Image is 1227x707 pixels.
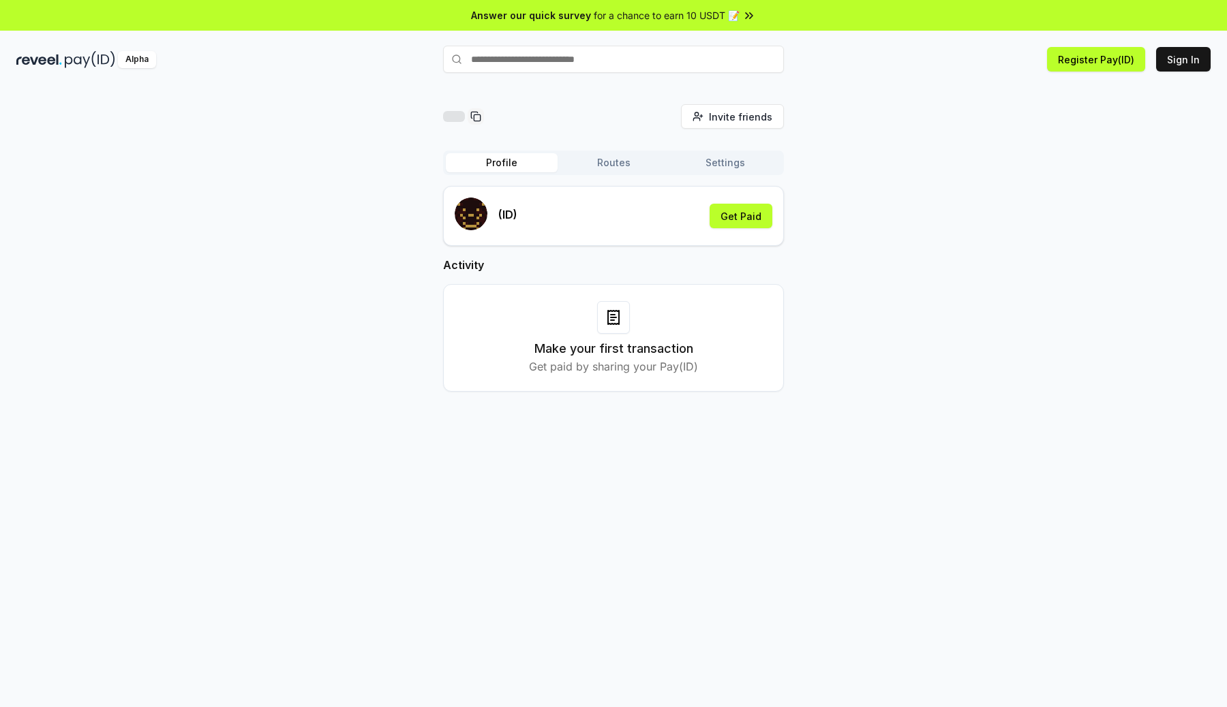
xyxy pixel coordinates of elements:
[669,153,781,172] button: Settings
[16,51,62,68] img: reveel_dark
[681,104,784,129] button: Invite friends
[118,51,156,68] div: Alpha
[471,8,591,22] span: Answer our quick survey
[1156,47,1211,72] button: Sign In
[709,110,772,124] span: Invite friends
[710,204,772,228] button: Get Paid
[558,153,669,172] button: Routes
[594,8,740,22] span: for a chance to earn 10 USDT 📝
[498,206,517,223] p: (ID)
[529,358,698,375] p: Get paid by sharing your Pay(ID)
[534,339,693,358] h3: Make your first transaction
[446,153,558,172] button: Profile
[443,257,784,273] h2: Activity
[65,51,115,68] img: pay_id
[1047,47,1145,72] button: Register Pay(ID)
